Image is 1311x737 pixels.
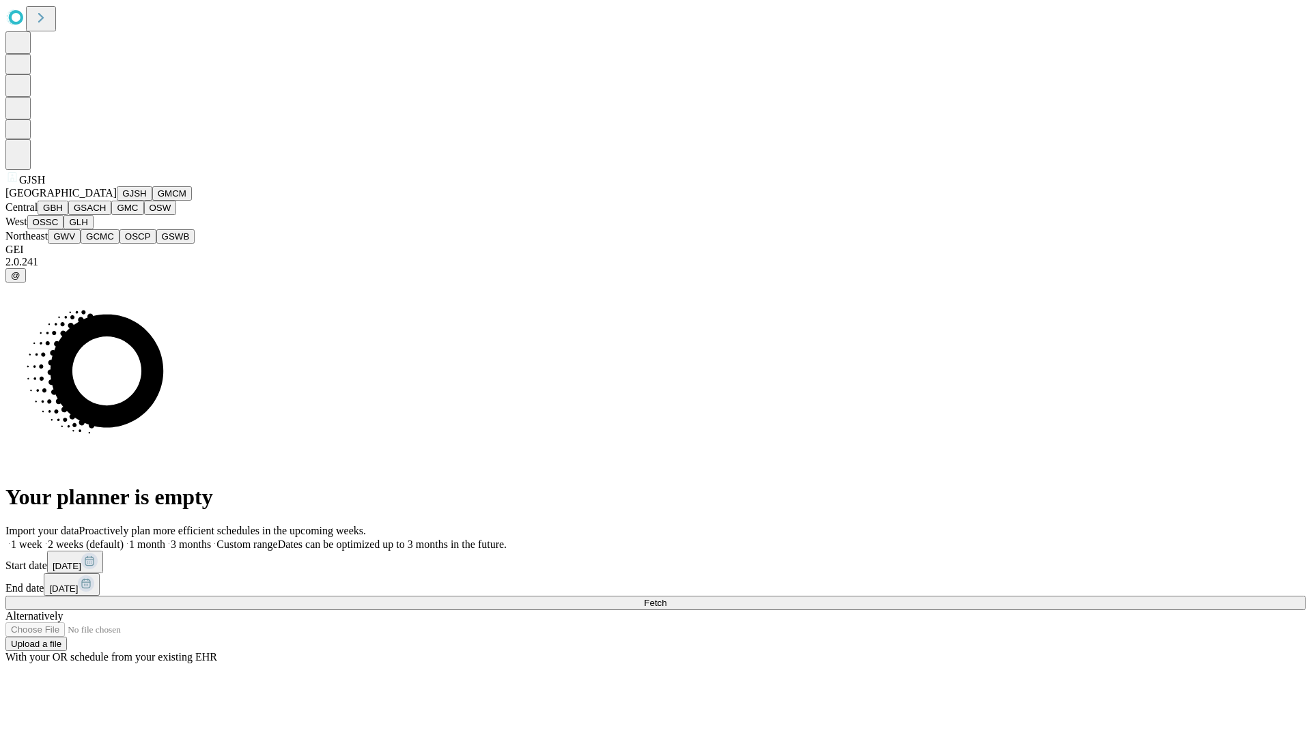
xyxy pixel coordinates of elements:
[5,201,38,213] span: Central
[5,637,67,651] button: Upload a file
[5,596,1306,610] button: Fetch
[216,538,277,550] span: Custom range
[48,538,124,550] span: 2 weeks (default)
[27,215,64,229] button: OSSC
[19,174,45,186] span: GJSH
[5,651,217,663] span: With your OR schedule from your existing EHR
[81,229,119,244] button: GCMC
[11,538,42,550] span: 1 week
[5,268,26,283] button: @
[64,215,93,229] button: GLH
[152,186,192,201] button: GMCM
[68,201,111,215] button: GSACH
[47,551,103,573] button: [DATE]
[5,187,117,199] span: [GEOGRAPHIC_DATA]
[79,525,366,536] span: Proactively plan more efficient schedules in the upcoming weeks.
[5,256,1306,268] div: 2.0.241
[53,561,81,571] span: [DATE]
[156,229,195,244] button: GSWB
[5,573,1306,596] div: End date
[5,230,48,242] span: Northeast
[5,525,79,536] span: Import your data
[5,551,1306,573] div: Start date
[144,201,177,215] button: OSW
[129,538,165,550] span: 1 month
[5,610,63,622] span: Alternatively
[119,229,156,244] button: OSCP
[5,216,27,227] span: West
[38,201,68,215] button: GBH
[5,485,1306,510] h1: Your planner is empty
[11,270,20,280] span: @
[278,538,507,550] span: Dates can be optimized up to 3 months in the future.
[644,598,666,608] span: Fetch
[111,201,143,215] button: GMC
[171,538,211,550] span: 3 months
[44,573,100,596] button: [DATE]
[5,244,1306,256] div: GEI
[49,583,78,594] span: [DATE]
[117,186,152,201] button: GJSH
[48,229,81,244] button: GWV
